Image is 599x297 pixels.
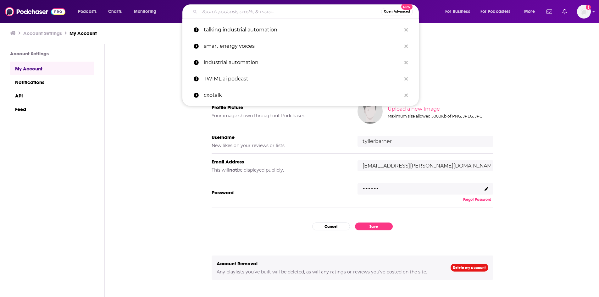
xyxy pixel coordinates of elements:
[560,6,569,17] a: Show notifications dropdown
[130,7,164,17] button: open menu
[441,7,478,17] button: open menu
[182,71,419,87] a: TWIML ai podcast
[480,7,511,16] span: For Podcasters
[5,6,65,18] img: Podchaser - Follow, Share and Rate Podcasts
[212,190,347,195] h5: Password
[10,102,94,116] a: Feed
[204,54,401,71] p: industrial automation
[69,30,97,36] a: My Account
[312,223,350,230] button: Cancel
[74,7,105,17] button: open menu
[401,4,413,10] span: New
[212,167,347,173] h5: This will be displayed publicly.
[182,54,419,71] a: industrial automation
[23,30,62,36] a: Account Settings
[451,264,488,272] a: Delete my account
[520,7,543,17] button: open menu
[204,38,401,54] p: smart energy voices
[358,160,493,171] input: email
[586,5,591,10] svg: Add a profile image
[381,8,413,15] button: Open AdvancedNew
[212,113,347,118] h5: Your image shown throughout Podchaser.
[204,87,401,103] p: cxotalk
[188,4,425,19] div: Search podcasts, credits, & more...
[577,5,591,19] img: User Profile
[212,134,347,140] h5: Username
[363,182,378,191] p: ..........
[10,51,94,57] h3: Account Settings
[384,10,410,13] span: Open Advanced
[544,6,555,17] a: Show notifications dropdown
[476,7,520,17] button: open menu
[182,87,419,103] a: cxotalk
[104,7,125,17] a: Charts
[577,5,591,19] span: Logged in as tyllerbarner
[217,261,441,267] h5: Account Removal
[217,269,441,275] h5: Any playlists you've built will be deleted, as will any ratings or reviews you've posted on the s...
[200,7,381,17] input: Search podcasts, credits, & more...
[212,143,347,148] h5: New likes on your reviews or lists
[134,7,156,16] span: Monitoring
[355,223,393,230] button: Save
[182,38,419,54] a: smart energy voices
[212,104,347,110] h5: Profile Picture
[388,114,492,118] div: Maximum size allowed 5000Kb of PNG, JPEG, JPG
[445,7,470,16] span: For Business
[358,99,383,124] img: Your profile image
[212,159,347,165] h5: Email Address
[204,22,401,38] p: talking industrial automation
[358,136,493,147] input: username
[229,167,237,173] b: not
[10,89,94,102] a: API
[108,7,122,16] span: Charts
[10,75,94,89] a: Notifications
[577,5,591,19] button: Show profile menu
[182,22,419,38] a: talking industrial automation
[461,197,493,202] button: Forgot Password
[524,7,535,16] span: More
[204,71,401,87] p: TWIML ai podcast
[78,7,97,16] span: Podcasts
[10,62,94,75] a: My Account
